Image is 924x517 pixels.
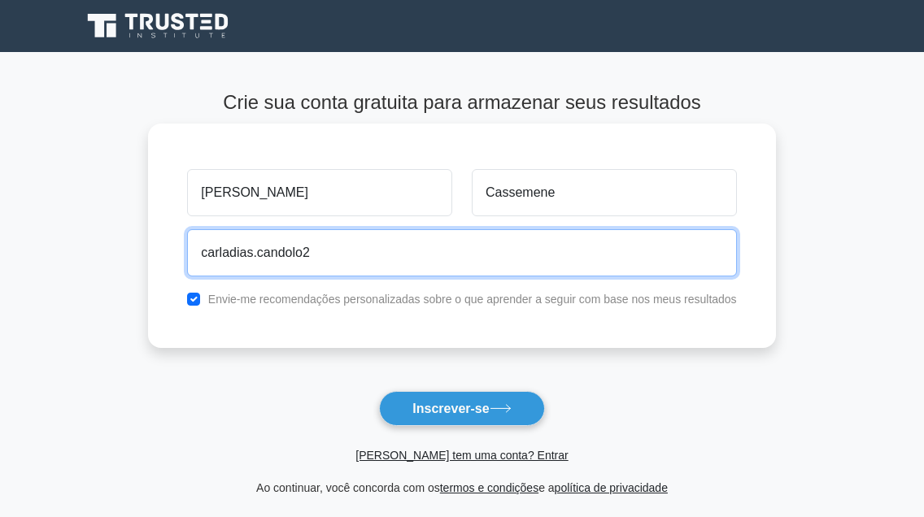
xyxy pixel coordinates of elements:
font: Inscrever-se [412,402,489,415]
font: Ao continuar, você concorda com os [256,481,440,494]
input: Primeiro nome [187,169,452,216]
font: e a [538,481,554,494]
a: política de privacidade [555,481,668,494]
font: Envie-me recomendações personalizadas sobre o que aprender a seguir com base nos meus resultados [208,293,737,306]
a: termos e condições [440,481,538,494]
font: Crie sua conta gratuita para armazenar seus resultados [223,91,700,113]
a: [PERSON_NAME] tem uma conta? Entrar [355,449,568,462]
button: Inscrever-se [379,391,544,426]
input: Sobrenome [472,169,737,216]
input: E-mail [187,229,736,276]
